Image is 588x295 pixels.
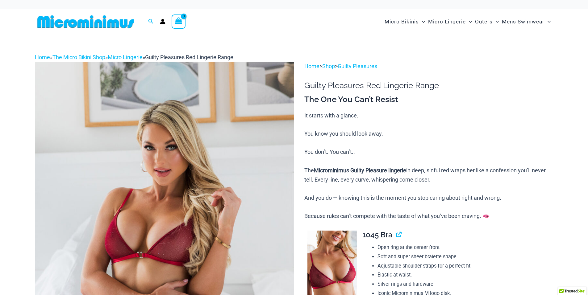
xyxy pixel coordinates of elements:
a: Account icon link [160,19,165,24]
a: The Micro Bikini Shop [52,54,105,60]
li: Silver rings and hardware. [377,280,553,289]
a: Search icon link [148,18,154,26]
a: Micro Lingerie [108,54,143,60]
span: Micro Lingerie [428,14,466,30]
h1: Guilty Pleasures Red Lingerie Range [304,81,553,90]
span: 1045 Bra [362,230,393,239]
span: » » » [35,54,233,60]
span: Outers [475,14,493,30]
a: OutersMenu ToggleMenu Toggle [473,12,500,31]
nav: Site Navigation [382,11,553,32]
a: Home [304,63,319,69]
b: Microminimus Guilty Pleasure lingerie [314,167,406,174]
li: Open ring at the center front [377,243,553,252]
span: Micro Bikinis [385,14,419,30]
a: Home [35,54,50,60]
p: It starts with a glance. You know you should look away. You don’t. You can’t.. The in deep, sinfu... [304,111,553,221]
a: Micro LingerieMenu ToggleMenu Toggle [427,12,473,31]
a: Mens SwimwearMenu ToggleMenu Toggle [500,12,552,31]
img: MM SHOP LOGO FLAT [35,15,136,29]
h3: The One You Can’t Resist [304,94,553,105]
li: Elastic at waist. [377,270,553,280]
span: Menu Toggle [466,14,472,30]
a: Shop [322,63,335,69]
a: Micro BikinisMenu ToggleMenu Toggle [383,12,427,31]
a: Guilty Pleasures [338,63,377,69]
li: Adjustable shoulder straps for a perfect fit. [377,261,553,271]
p: > > [304,62,553,71]
span: Mens Swimwear [502,14,544,30]
a: View Shopping Cart, empty [172,14,186,29]
span: Menu Toggle [493,14,499,30]
span: Menu Toggle [544,14,551,30]
span: Guilty Pleasures Red Lingerie Range [145,54,233,60]
span: Menu Toggle [419,14,425,30]
li: Soft and super sheer bralette shape. [377,252,553,261]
